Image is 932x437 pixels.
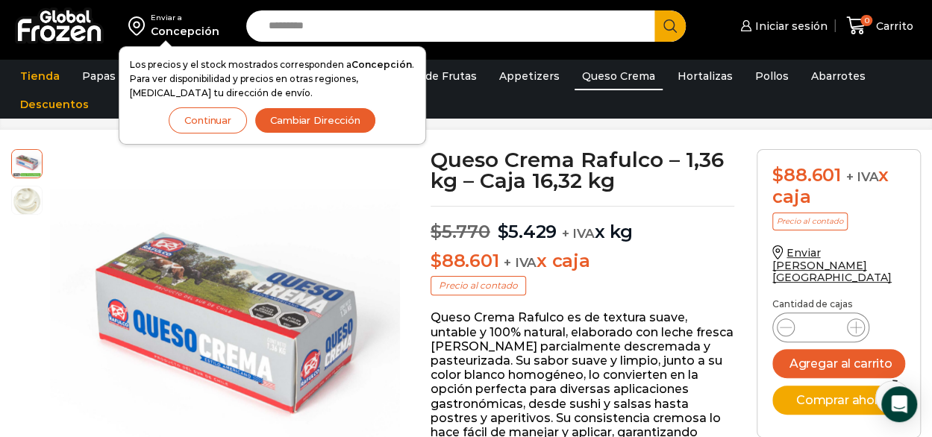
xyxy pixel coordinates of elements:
bdi: 5.770 [431,221,490,242]
a: Descuentos [13,90,96,119]
span: $ [497,221,508,242]
img: address-field-icon.svg [128,13,151,38]
button: Cambiar Dirección [254,107,376,133]
span: + IVA [845,169,878,184]
span: Iniciar sesión [751,19,828,34]
p: Los precios y el stock mostrados corresponden a . Para ver disponibilidad y precios en otras regi... [130,57,415,101]
span: queso-crema [12,186,42,216]
a: Tienda [13,62,67,90]
span: Carrito [872,19,913,34]
p: Cantidad de cajas [772,299,905,309]
span: queso-crema [12,148,42,177]
p: Precio al contado [772,213,848,230]
span: + IVA [562,226,595,241]
a: Abarrotes [804,62,873,90]
a: Hortalizas [670,62,740,90]
p: Precio al contado [431,276,526,295]
button: Agregar al carrito [772,349,905,378]
span: 0 [860,15,872,27]
span: $ [431,250,442,271]
a: Pulpa de Frutas [384,62,484,90]
button: Comprar ahora [772,386,905,415]
p: x kg [431,206,734,243]
button: Search button [654,10,686,42]
span: $ [431,221,442,242]
span: $ [772,164,784,186]
button: Continuar [169,107,247,133]
div: x caja [772,165,905,208]
h1: Queso Crema Rafulco – 1,36 kg – Caja 16,32 kg [431,149,734,191]
a: Enviar [PERSON_NAME][GEOGRAPHIC_DATA] [772,246,892,285]
a: Papas Fritas [75,62,157,90]
strong: Concepción [351,59,412,70]
span: + IVA [504,255,537,270]
div: Open Intercom Messenger [881,386,917,422]
bdi: 5.429 [497,221,557,242]
a: Appetizers [492,62,567,90]
input: Product quantity [807,317,835,338]
bdi: 88.601 [431,250,498,271]
bdi: 88.601 [772,164,840,186]
div: Enviar a [151,13,219,23]
p: x caja [431,251,734,272]
div: Concepción [151,24,219,39]
a: 0 Carrito [842,8,917,43]
a: Pollos [748,62,796,90]
a: Queso Crema [575,62,663,90]
a: Iniciar sesión [736,11,828,41]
